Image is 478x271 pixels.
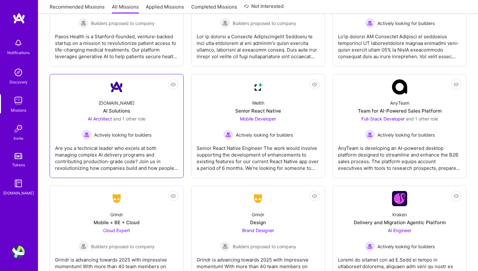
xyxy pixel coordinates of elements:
[365,241,375,251] img: Actively looking for builders
[99,100,134,106] div: [DOMAIN_NAME]
[392,211,407,218] div: Kraken
[312,194,317,199] i: icon EyeClosed
[223,130,233,140] img: Actively looking for builders
[236,132,293,138] span: Actively looking for builders
[338,28,461,60] div: Lo'ip dolorsi AM Consectet Adipisci el seddoeius temporinci UT laboreetdolore magnaa enimadmi ven...
[390,100,409,106] div: AnyTeam
[240,116,276,121] span: Mobile Developer
[377,243,435,250] span: Actively looking for builders
[110,211,123,218] div: Grindr
[392,79,407,95] img: Company Logo
[82,130,92,140] img: Actively looking for builders
[109,79,124,95] img: Company Logo
[91,243,155,250] span: Builders proposed to company
[454,82,459,87] i: icon EyeClosed
[377,132,435,138] span: Actively looking for builders
[377,20,435,27] span: Actively looking for builders
[12,94,25,107] img: teamwork
[91,20,155,27] span: Builders proposed to company
[250,79,266,95] img: Company Logo
[197,28,320,60] div: Lor ip dolorsi a Consecte Adipiscingelit Seddoeiu te inci utla etdolorem al eni adminim’v quisn e...
[146,3,184,14] a: Applied Missions
[392,191,407,206] img: Company Logo
[454,194,459,199] i: icon EyeClosed
[7,49,30,56] div: Notifications
[13,13,25,24] img: logo
[113,116,145,121] span: and 1 other role
[12,66,25,79] img: discovery
[406,116,438,121] span: and 1 other role
[365,18,375,28] img: Actively looking for builders
[88,116,112,121] span: AI Architect
[233,20,296,27] span: Builders proposed to company
[12,37,25,49] img: bell
[171,194,176,199] i: icon EyeClosed
[233,243,296,250] span: Builders proposed to company
[354,219,446,226] div: Delivery and Migration Agentic Platform
[12,162,25,168] div: Tokens
[55,28,178,60] div: Paxos Health is a Stanford-founded, venture-backed startup on a mission to revolutionize patient ...
[338,140,461,171] div: AnyTeam is developing an AI-powered desktop platform designed to streamline and enhance the B2B s...
[12,246,25,258] img: User Avatar
[235,108,281,114] div: Senior React Native
[103,228,130,233] span: Cloud Expert
[78,18,89,28] img: Builders proposed to company
[12,122,25,135] img: Invite
[242,228,274,233] span: Brand Designer
[12,177,25,190] img: guide book
[361,116,405,121] span: Full-Stack Developer
[14,135,23,142] div: Invite
[220,18,230,28] img: Builders proposed to company
[15,153,22,159] img: tokens
[11,107,26,114] div: Missions
[78,241,89,251] img: Builders proposed to company
[252,211,264,218] div: Grindr
[112,3,139,14] a: All Missions
[244,3,284,14] a: Not Interested
[94,219,139,226] div: Mobile + BE + Cloud
[388,228,411,233] span: AI Engineer
[109,193,124,204] img: Company Logo
[94,132,151,138] span: Actively looking for builders
[358,108,442,114] div: Team for AI-Powered Sales Platform
[191,3,237,14] a: Completed Missions
[9,79,28,85] div: Discovery
[197,140,320,171] div: Senior React Native Engineer The work would involve supporting the development of enhancements to...
[250,193,266,204] img: Company Logo
[55,140,178,171] div: Are you a technical leader who excels at both managing complex AI delivery programs and contribut...
[250,219,266,226] div: Design
[252,100,264,106] div: Wellth
[50,3,105,14] a: Recommended Missions
[171,82,176,87] i: icon EyeClosed
[103,108,130,114] div: AI Solutions
[365,130,375,140] img: Actively looking for builders
[220,241,230,251] img: Builders proposed to company
[3,190,34,196] div: [DOMAIN_NAME]
[312,82,317,87] i: icon EyeClosed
